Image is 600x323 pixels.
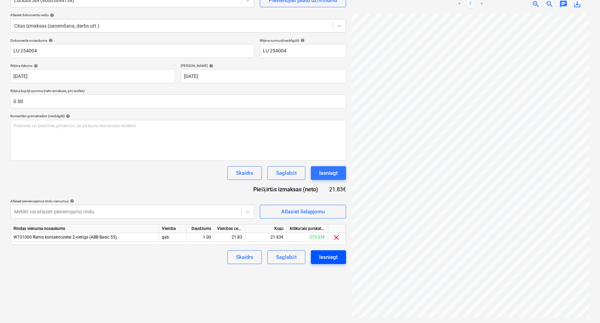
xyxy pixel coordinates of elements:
div: Iesniegt [319,169,338,178]
div: Daudzums [187,224,214,233]
div: Atlasiet dokumenta veidu [10,13,346,17]
span: help [299,38,305,42]
div: 21.83€ [245,233,287,242]
div: Komentārs grāmatvedim (neobligāti) [10,114,346,118]
button: Atlasiet lielapjomu [260,205,346,219]
button: Skaidrs [227,250,262,264]
span: help [32,64,38,68]
div: Vienība [159,224,187,233]
button: Skaidrs [227,166,262,180]
div: Kopā [245,224,287,233]
div: Saglabāt [276,169,296,178]
div: 273.53€ [287,233,328,242]
input: Rēķina numurs [260,44,346,58]
div: Vienības cena [214,224,245,233]
input: Dokumenta nosaukums [10,44,254,58]
span: W731000 Rāmis kontaktrozetei 2-vietīgs (ABB Basic 55), [13,235,117,240]
div: Piešķirtās izmaksas (neto) [248,185,329,193]
button: Iesniegt [311,250,346,264]
div: 1.00 [189,233,211,242]
div: Atlasiet pievienojamos rindu vienumus [10,199,254,203]
div: Skaidrs [236,253,253,262]
span: help [208,64,213,68]
div: Skaidrs [236,169,253,178]
span: help [65,114,70,118]
span: help [49,13,54,17]
input: Rēķina kopējā summa (neto izmaksas, pēc izvēles) [10,94,346,108]
div: 21.83€ [329,185,346,193]
div: [PERSON_NAME] [181,63,346,68]
input: Rēķina datums nav norādīts [10,69,175,83]
div: Iesniegt [319,253,338,262]
div: Atlikušais pārskatītais budžets [287,224,328,233]
div: Rēķina datums [10,63,175,68]
input: Izpildes datums nav norādīts [181,69,346,83]
div: Rindas vienuma nosaukums [11,224,159,233]
div: Saglabāt [276,253,296,262]
button: Iesniegt [311,166,346,180]
span: help [47,38,53,42]
span: clear [333,233,341,242]
span: help [69,199,74,203]
button: Saglabāt [267,250,305,264]
div: 21.83 [217,233,242,242]
div: Dokumenta nosaukums [10,38,254,43]
button: Saglabāt [267,166,305,180]
div: Rēķina numurs (neobligāti) [260,38,346,43]
div: gab [159,233,187,242]
iframe: Chat Widget [565,290,600,323]
div: Atlasiet lielapjomu [281,207,325,216]
p: Rēķina kopējā summa (neto izmaksas, pēc izvēles) [10,89,346,94]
